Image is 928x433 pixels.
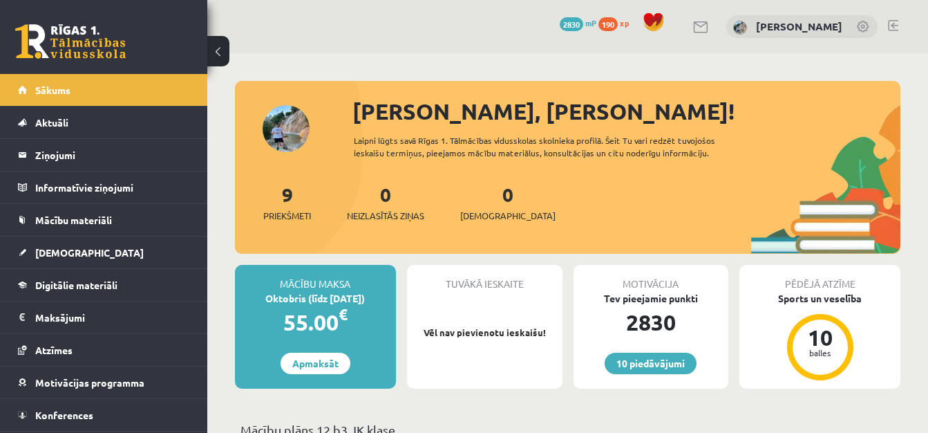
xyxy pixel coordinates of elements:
span: Neizlasītās ziņas [347,209,424,223]
legend: Informatīvie ziņojumi [35,172,190,203]
div: Laipni lūgts savā Rīgas 1. Tālmācības vidusskolas skolnieka profilā. Šeit Tu vari redzēt tuvojošo... [354,134,753,159]
a: 9Priekšmeti [263,182,311,223]
span: mP [585,17,596,28]
div: 10 [799,326,841,349]
a: Motivācijas programma [18,367,190,398]
div: Mācību maksa [235,265,396,291]
span: Konferences [35,409,93,421]
a: Digitālie materiāli [18,269,190,301]
a: Rīgas 1. Tālmācības vidusskola [15,24,126,59]
span: Priekšmeti [263,209,311,223]
span: Mācību materiāli [35,214,112,226]
span: xp [620,17,629,28]
div: Tuvākā ieskaite [407,265,562,291]
legend: Maksājumi [35,302,190,333]
a: [PERSON_NAME] [756,19,842,33]
span: [DEMOGRAPHIC_DATA] [35,246,144,259]
a: Mācību materiāli [18,204,190,236]
div: Motivācija [574,265,729,291]
a: 2830 mP [560,17,596,28]
a: Atzīmes [18,334,190,366]
a: 0[DEMOGRAPHIC_DATA] [460,182,556,223]
span: Motivācijas programma [35,376,144,389]
span: Digitālie materiāli [35,279,117,291]
a: 190 xp [598,17,636,28]
a: 0Neizlasītās ziņas [347,182,424,223]
a: Informatīvie ziņojumi [18,172,190,203]
legend: Ziņojumi [35,139,190,171]
a: Maksājumi [18,302,190,333]
div: Sports un veselība [739,291,900,306]
span: 190 [598,17,618,31]
div: 2830 [574,306,729,339]
div: 55.00 [235,306,396,339]
span: Aktuāli [35,116,68,129]
span: 2830 [560,17,583,31]
div: [PERSON_NAME], [PERSON_NAME]! [352,95,900,128]
div: balles [799,349,841,357]
span: € [339,304,348,324]
div: Pēdējā atzīme [739,265,900,291]
a: [DEMOGRAPHIC_DATA] [18,237,190,268]
div: Tev pieejamie punkti [574,291,729,306]
a: 10 piedāvājumi [605,353,697,374]
p: Vēl nav pievienotu ieskaišu! [414,326,556,340]
div: Oktobris (līdz [DATE]) [235,291,396,306]
a: Apmaksāt [281,353,350,374]
a: Sākums [18,74,190,106]
a: Aktuāli [18,107,190,138]
a: Ziņojumi [18,139,190,171]
img: Aleksandrs Stepļuks [733,21,747,35]
a: Konferences [18,399,190,431]
span: Sākums [35,84,70,96]
span: [DEMOGRAPHIC_DATA] [460,209,556,223]
span: Atzīmes [35,344,73,356]
a: Sports un veselība 10 balles [739,291,900,383]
